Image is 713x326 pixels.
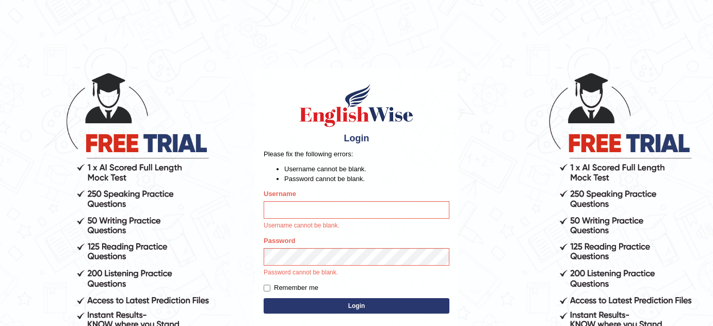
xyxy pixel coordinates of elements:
[264,221,449,231] p: Username cannot be blank.
[264,283,318,293] label: Remember me
[264,268,449,278] p: Password cannot be blank.
[264,298,449,314] button: Login
[264,285,270,291] input: Remember me
[264,236,295,246] label: Password
[264,149,449,159] p: Please fix the following errors:
[284,174,449,184] li: Password cannot be blank.
[264,134,449,144] h4: Login
[298,82,415,128] img: Logo of English Wise sign in for intelligent practice with AI
[264,189,296,199] label: Username
[284,164,449,174] li: Username cannot be blank.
